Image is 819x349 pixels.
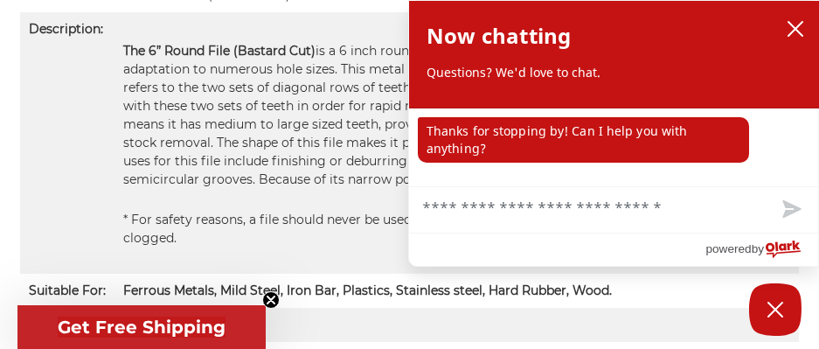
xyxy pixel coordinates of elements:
span: by [752,238,764,260]
span: Get Free Shipping [58,317,226,338]
p: is a 6 inch rounded metal file tool with a tapered point, allowing for adaptation to numerous hol... [123,42,789,189]
strong: Description: [29,21,103,37]
p: Questions? We'd love to chat. [427,64,802,90]
div: Get Free ShippingClose teaser [17,305,266,349]
h2: Now chatting [427,18,571,53]
p: * For safety reasons, a file should never be used without a handle. Clean with a if it gets clogged. [123,211,789,248]
button: Send message [762,187,818,233]
p: Thanks for stopping by! Can I help you with anything? [418,117,749,163]
strong: Suitable For: [29,283,106,298]
button: Close Chatbox [749,283,802,336]
div: chat [409,108,819,186]
strong: The 6” Round File (Bastard Cut) [123,43,316,59]
button: close chatbox [781,16,809,42]
td: 6″ [115,308,798,342]
span: powered [705,238,751,260]
span: Ferrous Metals, Mild Steel, Iron Bar, Plastics, Stainless steel, Hard Rubber, Wood. [123,283,612,298]
a: Powered by Olark [705,234,818,266]
button: Close teaser [262,291,280,309]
